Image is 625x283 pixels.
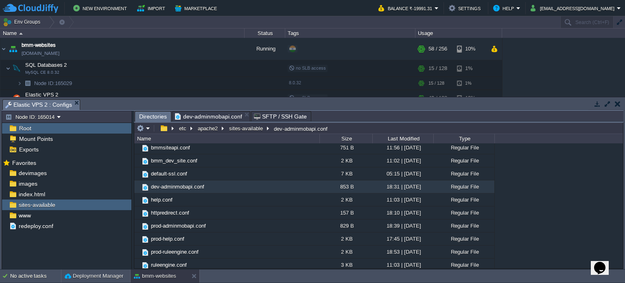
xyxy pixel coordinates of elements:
[17,125,33,132] a: Root
[433,154,494,167] div: Regular File
[34,80,55,86] span: Node ID:
[134,246,141,258] img: AMDAwAAAACH5BAEAAAAALAAAAAABAAEAAAICRAEAOw==
[286,29,415,38] div: Tags
[139,112,167,122] span: Directories
[319,246,372,258] div: 2 KB
[141,144,150,153] img: AMDAwAAAACH5BAEAAAAALAAAAAABAAEAAAICRAEAOw==
[141,261,150,270] img: AMDAwAAAACH5BAEAAAAALAAAAAABAAEAAAICRAEAOw==
[5,100,72,110] span: Elastic VPS 2 : Configs
[433,180,494,193] div: Regular File
[416,29,502,38] div: Usage
[11,160,37,166] a: Favorites
[10,270,61,283] div: No active tasks
[24,62,68,68] a: SQL Databases 2MySQL CE 8.0.32
[457,90,483,106] div: 19%
[17,135,54,143] span: Mount Points
[134,167,141,180] img: AMDAwAAAACH5BAEAAAAALAAAAAABAAEAAAICRAEAOw==
[6,90,11,106] img: AMDAwAAAACH5BAEAAAAALAAAAAABAAEAAAICRAEAOw==
[134,272,176,280] button: bmm-websites
[433,259,494,271] div: Regular File
[245,29,285,38] div: Status
[591,250,617,275] iframe: chat widget
[319,206,372,219] div: 157 B
[141,235,150,244] img: AMDAwAAAACH5BAEAAAAALAAAAAABAAEAAAICRAEAOw==
[150,196,174,203] a: help.conf
[289,66,326,70] span: no SLB access
[17,201,57,208] span: sites-available
[150,209,190,216] a: httpredirect.conf
[17,146,40,153] a: Exports
[150,170,188,177] a: default-ssl.conf
[141,248,150,257] img: AMDAwAAAACH5BAEAAAAALAAAAAABAAEAAAICRAEAOw==
[428,90,447,106] div: 43 / 128
[11,90,22,106] img: AMDAwAAAACH5BAEAAAAALAAAAAABAAEAAAICRAEAOw==
[3,16,43,28] button: Env Groups
[25,70,59,75] span: MySQL CE 8.0.32
[150,222,207,229] span: prod-adminmobapi.conf
[175,3,219,13] button: Marketplace
[141,209,150,218] img: AMDAwAAAACH5BAEAAAAALAAAAAABAAEAAAICRAEAOw==
[320,134,372,143] div: Size
[150,261,188,268] span: ruleengine.conf
[433,246,494,258] div: Regular File
[457,60,483,77] div: 1%
[141,157,150,166] img: AMDAwAAAACH5BAEAAAAALAAAAAABAAEAAAICRAEAOw==
[449,3,483,13] button: Settings
[24,61,68,68] span: SQL Databases 2
[0,38,7,60] img: AMDAwAAAACH5BAEAAAAALAAAAAABAAEAAAICRAEAOw==
[134,233,141,245] img: AMDAwAAAACH5BAEAAAAALAAAAAABAAEAAAICRAEAOw==
[11,159,37,167] span: Favorites
[433,206,494,219] div: Regular File
[134,154,141,167] img: AMDAwAAAACH5BAEAAAAALAAAAAABAAEAAAICRAEAOw==
[228,125,265,132] button: sites-available
[1,29,244,38] div: Name
[134,219,141,232] img: AMDAwAAAACH5BAEAAAAALAAAAAABAAEAAAICRAEAOw==
[17,212,32,219] a: www
[3,3,58,13] img: CloudJiffy
[493,3,516,13] button: Help
[141,183,150,192] img: AMDAwAAAACH5BAEAAAAALAAAAAABAAEAAAICRAEAOw==
[178,125,188,132] button: etc
[150,157,199,164] span: bmm_dev_site.conf
[73,3,129,13] button: New Environment
[372,167,433,180] div: 05:15 | [DATE]
[150,144,191,151] span: bmmsiteapi.conf
[17,180,39,187] a: images
[172,111,250,121] li: /etc/apache2/sites-available/dev-adminmobapi.conf
[24,92,59,98] a: Elastic VPS 2
[22,77,33,90] img: AMDAwAAAACH5BAEAAAAALAAAAAABAAEAAAICRAEAOw==
[134,141,141,154] img: AMDAwAAAACH5BAEAAAAALAAAAAABAAEAAAICRAEAOw==
[289,80,301,85] span: 8.0.32
[372,219,433,232] div: 18:39 | [DATE]
[433,193,494,206] div: Regular File
[17,77,22,90] img: AMDAwAAAACH5BAEAAAAALAAAAAABAAEAAAICRAEAOw==
[135,134,319,143] div: Name
[433,167,494,180] div: Regular File
[19,33,23,35] img: AMDAwAAAACH5BAEAAAAALAAAAAABAAEAAAICRAEAOw==
[433,219,494,232] div: Regular File
[319,141,372,154] div: 751 B
[372,206,433,219] div: 18:10 | [DATE]
[17,169,48,177] a: devimages
[134,193,141,206] img: AMDAwAAAACH5BAEAAAAALAAAAAABAAEAAAICRAEAOw==
[5,113,57,121] button: Node ID: 165014
[319,259,372,271] div: 3 KB
[254,112,307,121] span: SFTP / SSH Gate
[33,80,73,87] span: 165029
[433,233,494,245] div: Regular File
[11,60,22,77] img: AMDAwAAAACH5BAEAAAAALAAAAAABAAEAAAICRAEAOw==
[150,235,186,242] a: prod-help.conf
[289,95,326,100] span: no SLB access
[22,41,56,49] a: bmm-websites
[150,183,205,190] a: dev-adminmobapi.conf
[137,3,168,13] button: Import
